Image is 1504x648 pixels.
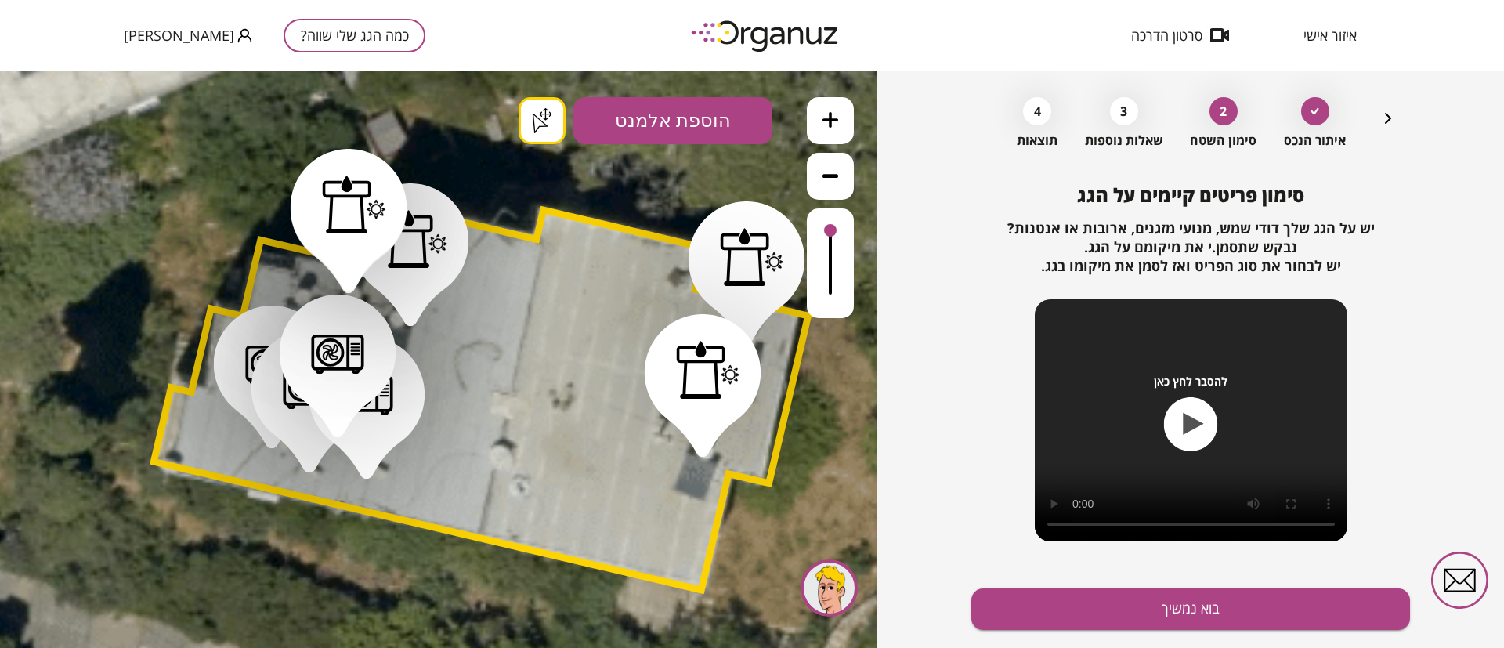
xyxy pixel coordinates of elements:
span: להסבר לחץ כאן [1154,375,1227,388]
span: תוצאות [1017,133,1057,148]
span: סימון פריטים קיימים על הגג [1077,182,1304,208]
button: כמה הגג שלי שווה? [284,19,425,52]
span: סרטון הדרכה [1131,27,1202,43]
button: הוספת אלמנט [573,27,772,74]
button: [PERSON_NAME] [124,26,252,45]
button: איזור אישי [1280,27,1380,43]
span: איתור הנכס [1284,133,1346,148]
button: בוא נמשיך [971,588,1410,630]
span: שאלות נוספות [1085,133,1163,148]
div: 3 [1110,97,1138,125]
span: סימון השטח [1190,133,1256,148]
img: logo [680,14,852,57]
span: איזור אישי [1303,27,1357,43]
div: 4 [1023,97,1051,125]
span: [PERSON_NAME] [124,27,234,43]
div: 2 [1209,97,1238,125]
span: יש על הגג שלך דודי שמש, מנועי מזגנים, ארובות או אנטנות? נבקש שתסמן.י את מיקומם על הגג. יש לבחור א... [1007,219,1375,275]
button: סרטון הדרכה [1108,27,1253,43]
